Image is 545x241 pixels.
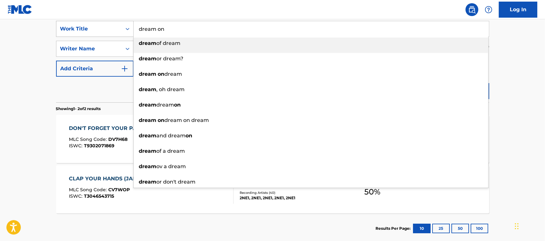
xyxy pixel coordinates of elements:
[56,165,489,213] a: CLAP YOUR HANDS (JAPANESE VERSION)MLC Song Code:CV7WOPISWC:T3046543715Writers (2)[PERSON_NAME] [P...
[364,186,380,198] span: 50 %
[158,71,165,77] strong: on
[186,133,193,139] strong: on
[165,117,209,123] span: dream on dream
[157,148,185,154] span: of a dream
[60,25,118,33] div: Work Title
[157,133,186,139] span: and dream
[468,6,476,13] img: search
[139,86,157,92] strong: dream
[56,21,489,102] form: Search Form
[513,210,545,241] iframe: Chat Widget
[157,163,186,169] span: ov a dream
[466,3,478,16] a: Public Search
[8,5,32,14] img: MLC Logo
[157,102,174,108] span: dream
[157,56,184,62] span: or dream?
[157,40,181,46] span: of dream
[158,117,165,123] strong: on
[121,65,128,73] img: 9d2ae6d4665cec9f34b9.svg
[139,179,157,185] strong: dream
[108,136,128,142] span: DV7H68
[485,6,492,13] img: help
[515,217,519,236] div: Drag
[139,163,157,169] strong: dream
[240,195,336,201] div: 2NE1, 2NE1, 2NE1, 2NE1, 2NE1
[60,45,118,53] div: Writer Name
[157,86,185,92] span: , oh dream
[69,125,146,132] div: DON'T FORGET YOUR PAST
[451,224,469,233] button: 50
[413,224,431,233] button: 10
[139,117,157,123] strong: dream
[84,143,114,149] span: T9302071869
[499,2,537,18] a: Log In
[482,3,495,16] div: Help
[471,224,488,233] button: 100
[240,190,336,195] div: Recording Artists ( 40 )
[56,61,134,77] button: Add Criteria
[56,106,101,112] p: Showing 1 - 2 of 2 results
[69,187,108,193] span: MLC Song Code :
[139,56,157,62] strong: dream
[69,136,108,142] span: MLC Song Code :
[139,71,157,77] strong: dream
[139,133,157,139] strong: dream
[108,187,130,193] span: CV7WOP
[139,102,157,108] strong: dream
[376,226,412,231] p: Results Per Page:
[139,148,157,154] strong: dream
[139,40,157,46] strong: dream
[69,193,84,199] span: ISWC :
[56,115,489,163] a: DON'T FORGET YOUR PASTMLC Song Code:DV7H68ISWC:T9302071869Writers (2)[PERSON_NAME] [PERSON_NAME] ...
[84,193,114,199] span: T3046543715
[174,102,181,108] strong: on
[432,224,450,233] button: 25
[69,175,186,183] div: CLAP YOUR HANDS (JAPANESE VERSION)
[157,179,196,185] span: or don't dream
[165,71,182,77] span: dream
[69,143,84,149] span: ISWC :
